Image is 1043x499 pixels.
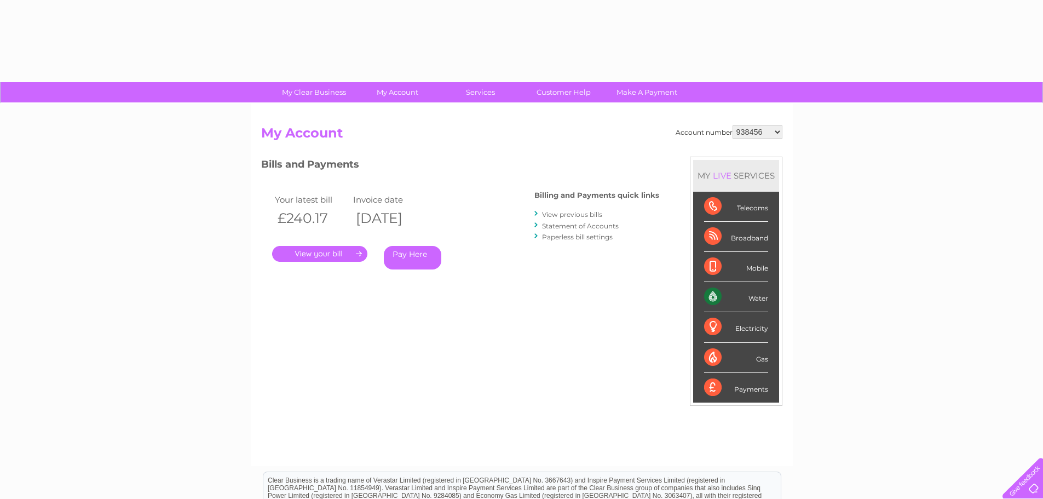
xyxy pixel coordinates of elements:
a: View previous bills [542,210,602,219]
td: Your latest bill [272,192,351,207]
td: Invoice date [350,192,429,207]
div: Electricity [704,312,768,342]
a: Statement of Accounts [542,222,619,230]
th: £240.17 [272,207,351,230]
div: Payments [704,373,768,403]
a: . [272,246,367,262]
div: Mobile [704,252,768,282]
div: Broadband [704,222,768,252]
th: [DATE] [350,207,429,230]
a: Services [435,82,526,102]
h4: Billing and Payments quick links [534,191,659,199]
a: Pay Here [384,246,441,269]
div: Gas [704,343,768,373]
a: Make A Payment [602,82,692,102]
a: My Account [352,82,442,102]
div: Telecoms [704,192,768,222]
a: Customer Help [518,82,609,102]
div: MY SERVICES [693,160,779,191]
a: My Clear Business [269,82,359,102]
div: Account number [676,125,782,139]
div: Water [704,282,768,312]
div: LIVE [711,170,734,181]
h2: My Account [261,125,782,146]
div: Clear Business is a trading name of Verastar Limited (registered in [GEOGRAPHIC_DATA] No. 3667643... [263,6,781,53]
a: Paperless bill settings [542,233,613,241]
h3: Bills and Payments [261,157,659,176]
